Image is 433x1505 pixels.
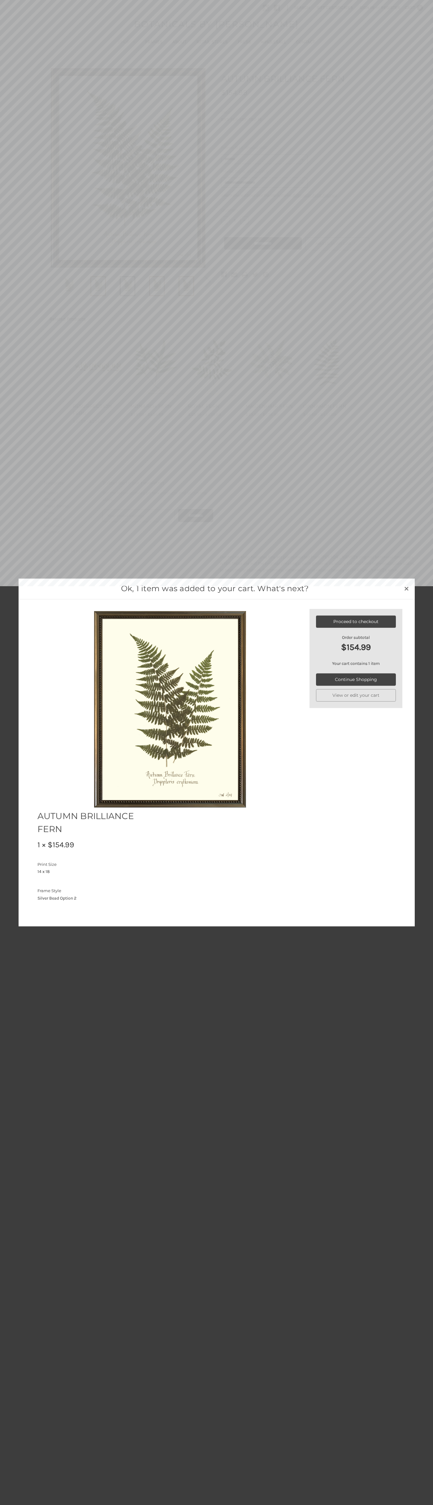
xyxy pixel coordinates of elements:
[28,583,401,595] h1: Ok, 1 item was added to your cart. What's next?
[37,810,144,836] h2: AUTUMN BRILLIANCE FERN
[316,673,396,686] a: Continue Shopping
[94,609,246,809] img: AUTUMN BRILLIANCE FERN
[37,895,144,901] dd: Silver Bead Option 2
[316,615,396,628] a: Proceed to checkout
[404,582,409,594] span: ×
[37,862,143,868] dt: Print Size
[316,634,396,654] div: Order subtotal
[37,839,144,851] div: 1 × $154.99
[37,888,143,894] dt: Frame Style
[316,660,396,667] p: Your cart contains 1 item
[316,641,396,654] strong: $154.99
[316,689,396,701] a: View or edit your cart
[37,869,144,875] dd: 14 x 18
